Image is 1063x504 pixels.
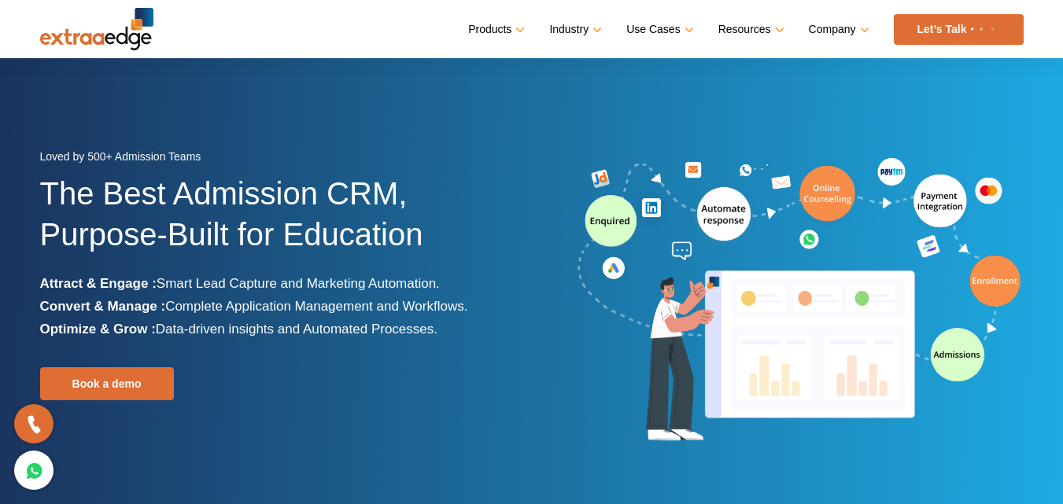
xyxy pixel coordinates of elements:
[809,18,866,41] a: Company
[40,276,157,291] b: Attract & Engage :
[40,145,520,173] div: Loved by 500+ Admission Teams
[165,299,467,314] span: Complete Application Management and Workflows.
[40,322,156,337] b: Optimize & Grow :
[718,18,781,41] a: Resources
[40,299,166,314] b: Convert & Manage :
[156,322,437,337] span: Data-driven insights and Automated Processes.
[40,367,174,400] a: Book a demo
[157,276,440,291] span: Smart Lead Capture and Marketing Automation.
[626,18,690,41] a: Use Cases
[468,18,522,41] a: Products
[575,154,1024,447] img: admission-software-home-page-header
[894,14,1024,45] a: Let’s Talk
[40,173,520,272] h1: The Best Admission CRM, Purpose-Built for Education
[549,18,599,41] a: Industry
